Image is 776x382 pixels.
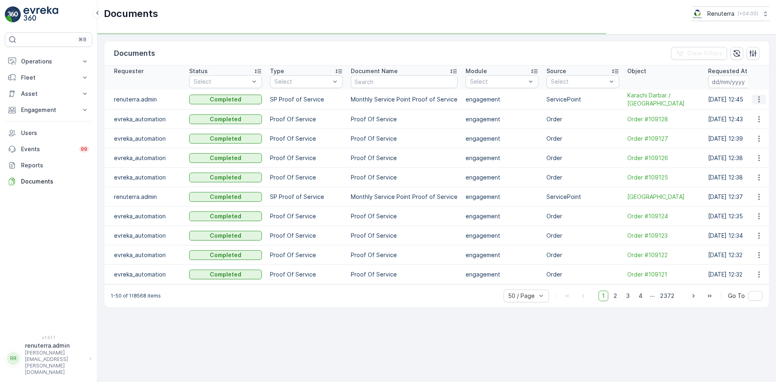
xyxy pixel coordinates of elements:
[351,173,458,182] p: Proof Of Service
[546,67,566,75] p: Source
[21,177,89,186] p: Documents
[189,67,208,75] p: Status
[466,95,538,103] p: engagement
[21,57,76,65] p: Operations
[546,193,619,201] p: ServicePoint
[5,53,92,70] button: Operations
[627,115,700,123] a: Order #109128
[114,232,181,240] p: evreka_automation
[627,212,700,220] a: Order #109124
[270,251,343,259] p: Proof Of Service
[21,161,89,169] p: Reports
[189,173,262,182] button: Completed
[189,134,262,144] button: Completed
[210,95,241,103] p: Completed
[5,86,92,102] button: Asset
[546,115,619,123] p: Order
[728,292,745,300] span: Go To
[627,135,700,143] a: Order #109127
[351,75,458,88] input: Search
[114,173,181,182] p: evreka_automation
[708,75,763,88] input: dd/mm/yyyy
[692,9,704,18] img: Screenshot_2024-07-26_at_13.33.01.png
[114,67,143,75] p: Requester
[551,78,607,86] p: Select
[546,154,619,162] p: Order
[627,91,700,108] span: Karachi Darbar / [GEOGRAPHIC_DATA]
[351,154,458,162] p: Proof Of Service
[671,47,727,60] button: Clear Filters
[21,74,76,82] p: Fleet
[21,145,74,153] p: Events
[210,135,241,143] p: Completed
[270,173,343,182] p: Proof Of Service
[270,270,343,279] p: Proof Of Service
[650,291,655,301] p: ...
[466,135,538,143] p: engagement
[351,212,458,220] p: Proof Of Service
[546,212,619,220] p: Order
[189,270,262,279] button: Completed
[708,67,747,75] p: Requested At
[627,251,700,259] span: Order #109122
[274,78,330,86] p: Select
[114,193,181,201] p: renuterra.admin
[210,193,241,201] p: Completed
[189,95,262,104] button: Completed
[351,115,458,123] p: Proof Of Service
[627,232,700,240] a: Order #109123
[466,251,538,259] p: engagement
[470,78,526,86] p: Select
[23,6,58,23] img: logo_light-DOdMpM7g.png
[635,291,646,301] span: 4
[5,125,92,141] a: Users
[189,231,262,241] button: Completed
[466,115,538,123] p: engagement
[7,352,20,365] div: RR
[351,135,458,143] p: Proof Of Service
[546,270,619,279] p: Order
[81,146,87,152] p: 99
[627,193,700,201] span: [GEOGRAPHIC_DATA]
[466,193,538,201] p: engagement
[114,95,181,103] p: renuterra.admin
[627,91,700,108] a: Karachi Darbar / Al Qusias
[707,10,734,18] p: Renuterra
[351,270,458,279] p: Proof Of Service
[627,154,700,162] a: Order #109126
[546,95,619,103] p: ServicePoint
[466,212,538,220] p: engagement
[622,291,633,301] span: 3
[351,232,458,240] p: Proof Of Service
[270,232,343,240] p: Proof Of Service
[189,153,262,163] button: Completed
[21,129,89,137] p: Users
[5,141,92,157] a: Events99
[270,67,284,75] p: Type
[270,115,343,123] p: Proof Of Service
[21,90,76,98] p: Asset
[189,250,262,260] button: Completed
[5,6,21,23] img: logo
[351,193,458,201] p: Monthly Service Point Proof of Service
[546,251,619,259] p: Order
[656,291,678,301] span: 2372
[692,6,770,21] button: Renuterra(+04:00)
[627,270,700,279] a: Order #109121
[114,251,181,259] p: evreka_automation
[189,114,262,124] button: Completed
[351,251,458,259] p: Proof Of Service
[466,173,538,182] p: engagement
[114,154,181,162] p: evreka_automation
[114,212,181,220] p: evreka_automation
[599,291,608,301] span: 1
[210,173,241,182] p: Completed
[5,157,92,173] a: Reports
[104,7,158,20] p: Documents
[738,11,758,17] p: ( +04:00 )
